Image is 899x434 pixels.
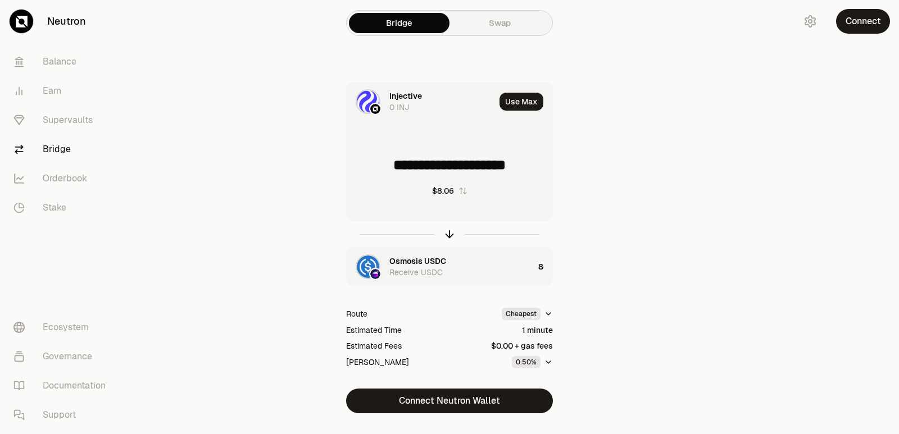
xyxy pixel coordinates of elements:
[357,90,379,113] img: INJ Logo
[512,356,553,368] button: 0.50%
[491,340,553,351] div: $0.00 + gas fees
[357,255,379,278] img: USDC Logo
[432,185,454,197] div: $8.06
[347,83,495,121] div: INJ LogoNeutron LogoInjective0 INJ
[389,102,409,113] div: 0 INJ
[538,248,552,286] div: 8
[389,267,443,278] div: Receive USDC
[502,308,541,320] div: Cheapest
[4,371,121,400] a: Documentation
[512,356,541,368] div: 0.50%
[347,248,552,286] button: USDC LogoOsmosis LogoOsmosis USDCReceive USDC8
[4,164,121,193] a: Orderbook
[346,340,402,351] div: Estimated Fees
[449,13,550,33] a: Swap
[347,248,534,286] div: USDC LogoOsmosis LogoOsmosis USDCReceive USDC
[389,255,446,267] div: Osmosis USDC
[522,325,553,336] div: 1 minute
[370,269,380,279] img: Osmosis Logo
[4,106,121,135] a: Supervaults
[4,342,121,371] a: Governance
[4,135,121,164] a: Bridge
[346,308,367,319] div: Route
[346,389,553,413] button: Connect Neutron Wallet
[432,185,467,197] button: $8.06
[502,308,553,320] button: Cheapest
[370,104,380,114] img: Neutron Logo
[500,93,543,111] button: Use Max
[4,76,121,106] a: Earn
[4,313,121,342] a: Ecosystem
[4,47,121,76] a: Balance
[389,90,422,102] div: Injective
[346,357,409,368] div: [PERSON_NAME]
[4,400,121,430] a: Support
[349,13,449,33] a: Bridge
[836,9,890,34] button: Connect
[4,193,121,222] a: Stake
[346,325,402,336] div: Estimated Time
